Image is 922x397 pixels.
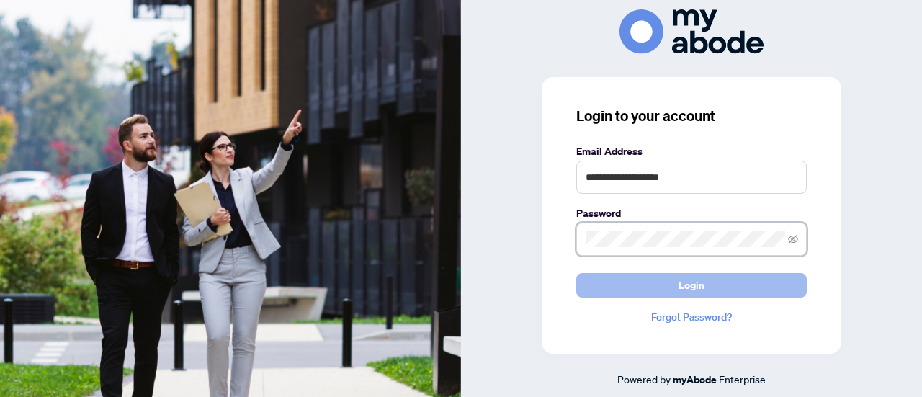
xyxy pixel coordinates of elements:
[719,373,766,385] span: Enterprise
[576,143,807,159] label: Email Address
[576,205,807,221] label: Password
[576,273,807,298] button: Login
[619,9,764,53] img: ma-logo
[576,106,807,126] h3: Login to your account
[673,372,717,388] a: myAbode
[679,274,704,297] span: Login
[576,309,807,325] a: Forgot Password?
[788,234,798,244] span: eye-invisible
[617,373,671,385] span: Powered by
